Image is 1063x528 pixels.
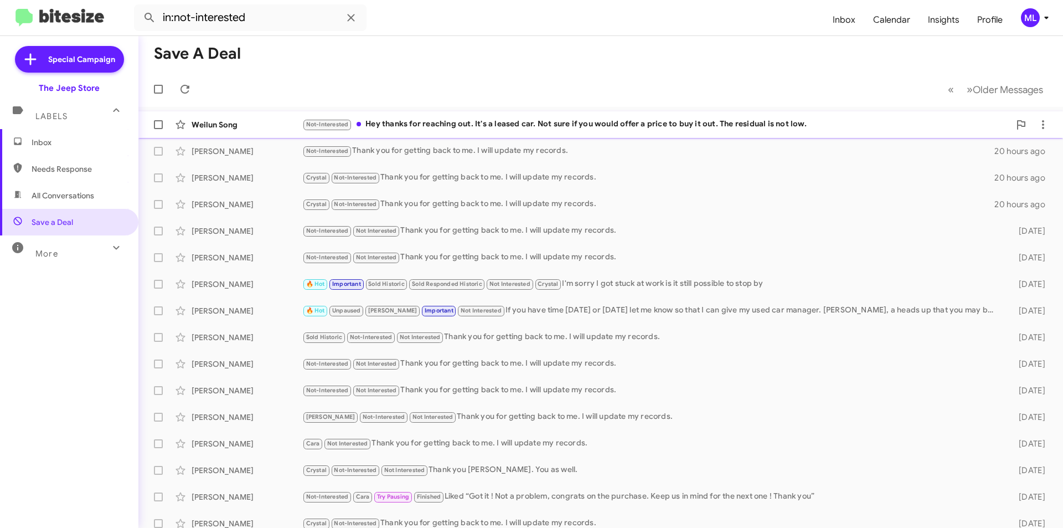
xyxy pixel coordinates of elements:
div: [DATE] [1001,465,1054,476]
div: [PERSON_NAME] [192,199,302,210]
div: [DATE] [1001,305,1054,316]
div: [PERSON_NAME] [192,438,302,449]
div: [PERSON_NAME] [192,225,302,237]
div: 20 hours ago [994,199,1054,210]
div: [PERSON_NAME] [192,279,302,290]
h1: Save a Deal [154,45,241,63]
span: Inbox [32,137,126,148]
span: Not Interested [327,440,368,447]
button: ML [1012,8,1051,27]
div: Thank you for getting back to me. I will update my records. [302,411,1001,423]
button: Previous [941,78,961,101]
div: [PERSON_NAME] [192,358,302,370]
button: Next [960,78,1050,101]
span: Try Pausing [377,493,409,500]
span: Cara [306,440,320,447]
span: Important [332,280,361,288]
div: 20 hours ago [994,172,1054,183]
div: Thank you for getting back to me. I will update my records. [302,331,1001,344]
div: [DATE] [1001,491,1054,503]
div: [PERSON_NAME] [192,252,302,263]
span: Not Interested [461,307,502,314]
input: Search [134,4,367,31]
span: Special Campaign [48,54,115,65]
div: Thank you for getting back to me. I will update my records. [302,384,1001,397]
span: Important [425,307,453,314]
span: Needs Response [32,163,126,175]
span: Finished [417,493,441,500]
div: ML [1021,8,1040,27]
span: Crystal [306,174,327,181]
a: Inbox [824,4,864,36]
div: Thank you for getting back to me. I will update my records. [302,145,994,157]
span: More [35,249,58,259]
span: Not-Interested [334,201,376,208]
span: 🔥 Hot [306,307,325,314]
span: Not Interested [356,227,397,234]
div: [DATE] [1001,358,1054,370]
div: [PERSON_NAME] [192,491,302,503]
span: Not Interested [400,334,441,341]
nav: Page navigation example [942,78,1050,101]
div: [PERSON_NAME] [192,332,302,343]
span: Not-Interested [334,520,376,527]
a: Profile [968,4,1012,36]
span: Not-Interested [363,413,405,421]
span: All Conversations [32,190,94,201]
div: I'm sorry I got stuck at work is it still possible to stop by [302,278,1001,290]
a: Insights [919,4,968,36]
div: Liked “Got it ! Not a problem, congrats on the purchase. Keep us in mind for the next one ! Thank... [302,490,1001,503]
span: Labels [35,111,68,121]
div: Thank you for getting back to me. I will update my records. [302,357,1001,370]
span: [PERSON_NAME] [368,307,417,314]
div: [DATE] [1001,252,1054,263]
div: The Jeep Store [39,83,100,94]
span: Not-Interested [306,254,349,261]
span: Not-Interested [306,387,349,394]
div: [DATE] [1001,438,1054,449]
span: Not-Interested [306,121,349,128]
span: Not Interested [489,280,530,288]
span: » [967,83,973,96]
span: Not Interested [384,467,425,474]
div: Thank you for getting back to me. I will update my records. [302,198,994,211]
a: Special Campaign [15,46,124,73]
span: Not-Interested [350,334,393,341]
div: [DATE] [1001,412,1054,423]
span: Unpaused [332,307,361,314]
span: Sold Historic [306,334,343,341]
span: Sold Responded Historic [412,280,482,288]
div: [PERSON_NAME] [192,172,302,183]
div: 20 hours ago [994,146,1054,157]
div: Thank you for getting back to me. I will update my records. [302,437,1001,450]
span: Not-Interested [306,360,349,367]
span: [PERSON_NAME] [306,413,355,421]
span: 🔥 Hot [306,280,325,288]
span: Crystal [306,467,327,474]
span: Crystal [306,201,327,208]
span: Not Interested [356,360,397,367]
span: Not-Interested [306,493,349,500]
a: Calendar [864,4,919,36]
div: [DATE] [1001,279,1054,290]
span: Not Interested [412,413,453,421]
div: [PERSON_NAME] [192,305,302,316]
div: Thank you [PERSON_NAME]. You as well. [302,464,1001,476]
div: Thank you for getting back to me. I will update my records. [302,224,1001,237]
div: [PERSON_NAME] [192,385,302,396]
span: « [948,83,954,96]
div: If you have time [DATE] or [DATE] let me know so that I can give my used car manager. [PERSON_NAM... [302,304,1001,317]
div: [DATE] [1001,225,1054,237]
span: Crystal [538,280,558,288]
div: Thank you for getting back to me. I will update my records. [302,171,994,184]
span: Crystal [306,520,327,527]
div: Weilun Song [192,119,302,130]
span: Cara [356,493,370,500]
span: Not-Interested [306,147,349,155]
span: Not Interested [356,387,397,394]
div: Hey thanks for reaching out. It's a leased car. Not sure if you would offer a price to buy it out... [302,118,1010,131]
